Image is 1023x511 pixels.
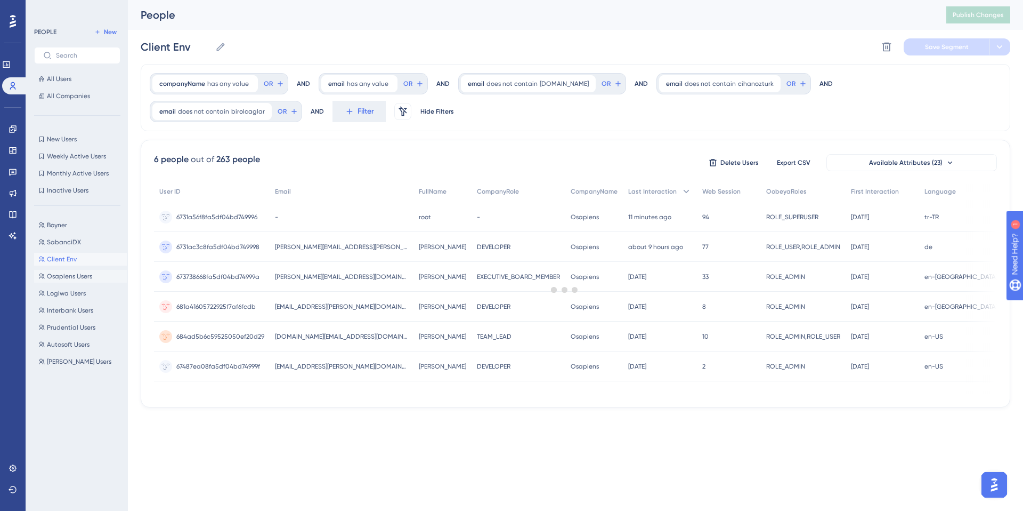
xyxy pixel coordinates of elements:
[953,11,1004,19] span: Publish Changes
[946,6,1010,23] button: Publish Changes
[34,28,56,36] div: PEOPLE
[47,255,77,264] span: Client Env
[47,323,95,332] span: Prudential Users
[47,135,77,143] span: New Users
[34,219,127,231] button: Boyner
[74,5,77,14] div: 1
[47,272,92,281] span: Osapiens Users
[47,221,67,229] span: Boyner
[104,28,117,36] span: New
[34,133,120,146] button: New Users
[34,90,120,102] button: All Companies
[47,92,90,100] span: All Companies
[47,306,93,315] span: Interbank Users
[47,152,106,161] span: Weekly Active Users
[34,304,127,317] button: Interbank Users
[47,357,111,366] span: [PERSON_NAME] Users
[56,52,111,59] input: Search
[47,238,81,246] span: SabanciDX
[34,321,127,334] button: Prudential Users
[47,169,109,178] span: Monthly Active Users
[34,236,127,249] button: SabanciDX
[141,39,211,54] input: Segment Name
[904,38,989,55] button: Save Segment
[34,253,127,266] button: Client Env
[34,167,120,180] button: Monthly Active Users
[34,184,120,197] button: Inactive Users
[47,340,90,349] span: Autosoft Users
[34,338,127,351] button: Autosoft Users
[34,355,127,368] button: [PERSON_NAME] Users
[978,469,1010,501] iframe: UserGuiding AI Assistant Launcher
[141,7,920,22] div: People
[25,3,67,15] span: Need Help?
[47,289,86,298] span: Logiwa Users
[47,75,71,83] span: All Users
[47,186,88,195] span: Inactive Users
[925,43,969,51] span: Save Segment
[34,150,120,163] button: Weekly Active Users
[34,270,127,283] button: Osapiens Users
[34,73,120,85] button: All Users
[34,287,127,300] button: Logiwa Users
[91,26,120,38] button: New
